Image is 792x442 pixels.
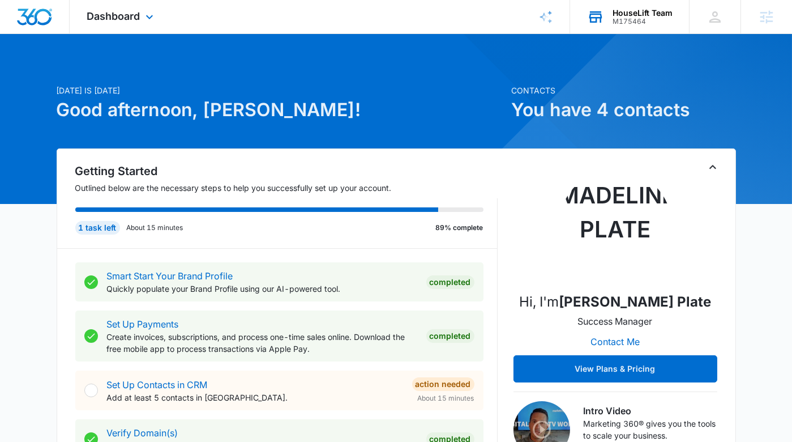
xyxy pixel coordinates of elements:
span: Dashboard [87,10,140,22]
div: Completed [426,275,474,289]
button: Toggle Collapse [706,160,720,174]
div: account id [613,18,673,25]
h3: Intro Video [584,404,717,418]
a: Set Up Payments [107,318,179,330]
h2: Getting Started [75,163,498,180]
p: 89% complete [436,223,483,233]
button: Contact Me [579,328,651,355]
p: Contacts [512,84,736,96]
h1: Good afternoon, [PERSON_NAME]! [57,96,505,124]
div: Action Needed [412,377,474,391]
img: Madeline Plate [559,169,672,283]
button: View Plans & Pricing [513,355,717,382]
div: Completed [426,329,474,343]
strong: [PERSON_NAME] Plate [559,294,711,310]
p: Marketing 360® gives you the tools to scale your business. [584,418,717,441]
p: [DATE] is [DATE] [57,84,505,96]
a: Verify Domain(s) [107,427,178,439]
a: Set Up Contacts in CRM [107,379,208,390]
p: About 15 minutes [127,223,183,233]
div: 1 task left [75,221,120,235]
p: Create invoices, subscriptions, and process one-time sales online. Download the free mobile app t... [107,331,417,355]
p: Add at least 5 contacts in [GEOGRAPHIC_DATA]. [107,392,403,403]
p: Quickly populate your Brand Profile using our AI-powered tool. [107,283,417,295]
a: Smart Start Your Brand Profile [107,270,233,282]
h1: You have 4 contacts [512,96,736,124]
div: account name [613,8,673,18]
p: Outlined below are the necessary steps to help you successfully set up your account. [75,182,498,194]
p: Success Manager [578,314,653,328]
p: Hi, I'm [519,292,711,312]
span: About 15 minutes [418,393,474,403]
